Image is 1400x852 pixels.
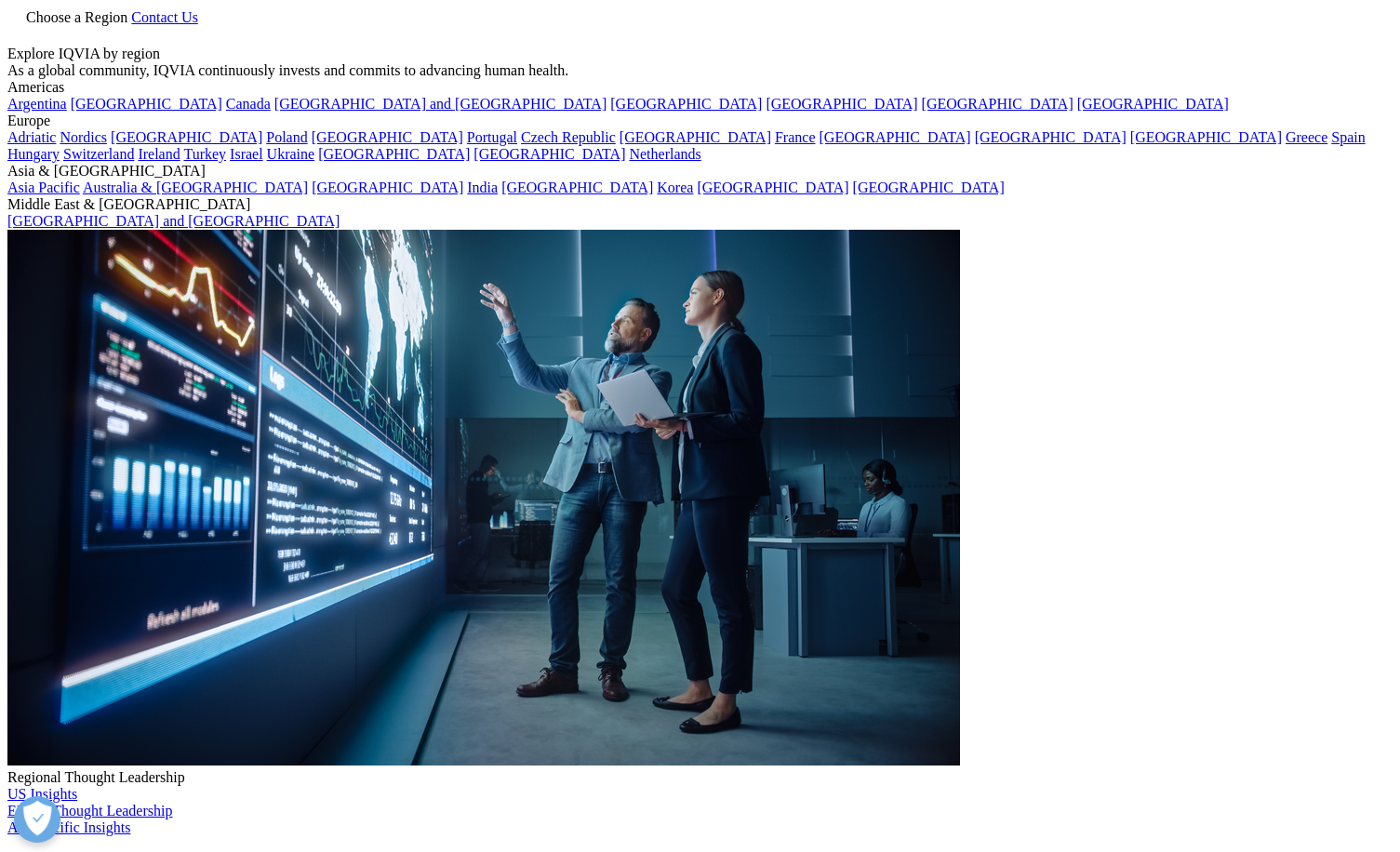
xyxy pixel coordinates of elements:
a: Czech Republic [521,129,616,145]
a: [GEOGRAPHIC_DATA] [312,129,463,145]
a: Turkey [183,146,226,162]
a: Israel [230,146,263,162]
div: Europe [7,113,1393,129]
div: Explore IQVIA by region [7,46,1393,62]
div: Americas [7,79,1393,96]
a: [GEOGRAPHIC_DATA] [922,96,1073,112]
a: [GEOGRAPHIC_DATA] [71,96,222,112]
a: [GEOGRAPHIC_DATA] [853,180,1005,195]
a: Greece [1286,129,1327,145]
a: [GEOGRAPHIC_DATA] [111,129,262,145]
span: Choose a Region [26,9,127,25]
a: Korea [657,180,693,195]
a: Spain [1331,129,1365,145]
div: Asia & [GEOGRAPHIC_DATA] [7,163,1393,180]
a: France [775,129,816,145]
a: Netherlands [629,146,700,162]
a: [GEOGRAPHIC_DATA] [610,96,762,112]
a: [GEOGRAPHIC_DATA] [501,180,653,195]
a: Adriatic [7,129,56,145]
a: [GEOGRAPHIC_DATA] [1077,96,1229,112]
a: Asia Pacific [7,180,80,195]
a: Switzerland [63,146,134,162]
a: Poland [266,129,307,145]
a: Ukraine [267,146,315,162]
a: Hungary [7,146,60,162]
a: India [467,180,498,195]
a: [GEOGRAPHIC_DATA] [620,129,771,145]
div: As a global community, IQVIA continuously invests and commits to advancing human health. [7,62,1393,79]
img: 2093_analyzing-data-using-big-screen-display-and-laptop.png [7,230,960,765]
a: Asia Pacific Insights [7,819,130,835]
a: Nordics [60,129,107,145]
a: [GEOGRAPHIC_DATA] [697,180,848,195]
a: Argentina [7,96,67,112]
a: [GEOGRAPHIC_DATA] [820,129,971,145]
a: Australia & [GEOGRAPHIC_DATA] [83,180,308,195]
a: Contact Us [131,9,198,25]
a: [GEOGRAPHIC_DATA] and [GEOGRAPHIC_DATA] [7,213,340,229]
a: Canada [226,96,271,112]
div: Middle East & [GEOGRAPHIC_DATA] [7,196,1393,213]
a: [GEOGRAPHIC_DATA] [312,180,463,195]
a: [GEOGRAPHIC_DATA] and [GEOGRAPHIC_DATA] [274,96,607,112]
div: Regional Thought Leadership [7,769,1393,786]
a: Ireland [138,146,180,162]
a: Portugal [467,129,517,145]
a: [GEOGRAPHIC_DATA] [975,129,1127,145]
button: Abrir preferências [14,796,60,843]
a: EMEA Thought Leadership [7,803,172,819]
a: [GEOGRAPHIC_DATA] [766,96,917,112]
a: US Insights [7,786,77,802]
a: [GEOGRAPHIC_DATA] [473,146,625,162]
a: [GEOGRAPHIC_DATA] [1130,129,1282,145]
a: [GEOGRAPHIC_DATA] [318,146,470,162]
